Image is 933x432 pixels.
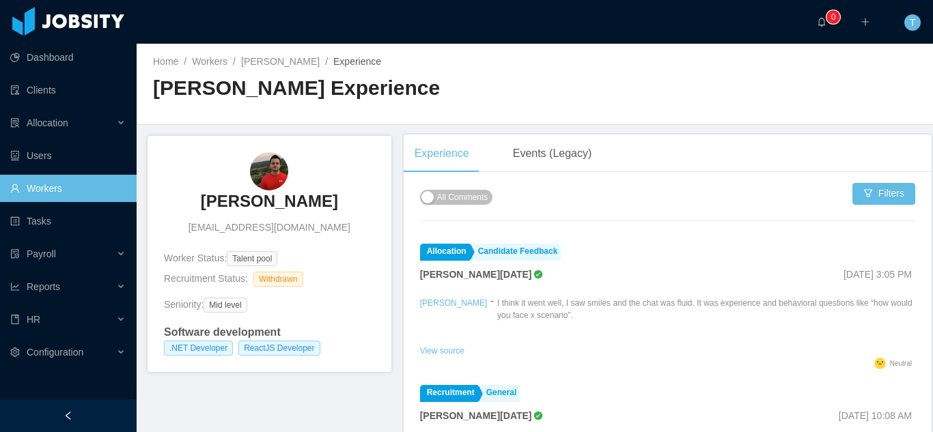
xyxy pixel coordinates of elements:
[497,297,915,321] p: I think it went well, I saw smiles and the chat was fluid. It was experience and behavioral quest...
[479,385,520,402] a: General
[153,56,178,67] a: Home
[437,190,488,204] span: All Comments
[502,134,603,173] div: Events (Legacy)
[325,56,328,67] span: /
[10,118,20,128] i: icon: solution
[164,253,227,263] span: Worker Status:
[10,347,20,357] i: icon: setting
[844,269,912,280] span: [DATE] 3:05 PM
[420,385,478,402] a: Recruitment
[826,10,840,24] sup: 0
[420,410,532,421] strong: [PERSON_NAME][DATE]
[184,56,186,67] span: /
[164,299,204,310] span: Seniority:
[420,298,488,308] a: [PERSON_NAME]
[253,272,303,287] span: Withdrawn
[189,220,350,235] span: [EMAIL_ADDRESS][DOMAIN_NAME]
[192,56,227,67] a: Workers
[420,346,464,356] a: View source
[27,314,40,325] span: HR
[164,273,248,284] span: Recruitment Status:
[910,14,916,31] span: T
[27,281,60,292] span: Reports
[471,244,561,261] a: Candidate Feedback
[10,282,20,291] i: icon: line-chart
[250,152,288,190] img: 73a2fc49-a118-48bd-ac1b-50411a46aa98_66685c6b34421-90w.png
[852,183,915,205] button: icon: filterFilters
[10,44,126,71] a: icon: pie-chartDashboard
[420,269,532,280] strong: [PERSON_NAME][DATE]
[164,326,281,338] strong: Software development
[204,298,247,313] span: Mid level
[201,190,338,220] a: [PERSON_NAME]
[10,207,126,235] a: icon: profileTasks
[227,251,277,266] span: Talent pool
[241,56,320,67] a: [PERSON_NAME]
[420,244,470,261] a: Allocation
[233,56,236,67] span: /
[10,76,126,104] a: icon: auditClients
[164,341,233,356] span: .NET Developer
[27,248,56,259] span: Payroll
[10,249,20,259] i: icon: file-protect
[861,17,870,27] i: icon: plus
[333,56,381,67] span: Experience
[27,117,68,128] span: Allocation
[10,315,20,324] i: icon: book
[839,410,912,421] span: [DATE] 10:08 AM
[490,294,494,342] div: -
[153,74,535,102] h2: [PERSON_NAME] Experience
[10,175,126,202] a: icon: userWorkers
[201,190,338,212] h3: [PERSON_NAME]
[238,341,320,356] span: ReactJS Developer
[27,347,83,358] span: Configuration
[890,360,912,367] span: Neutral
[10,142,126,169] a: icon: robotUsers
[404,134,480,173] div: Experience
[817,17,826,27] i: icon: bell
